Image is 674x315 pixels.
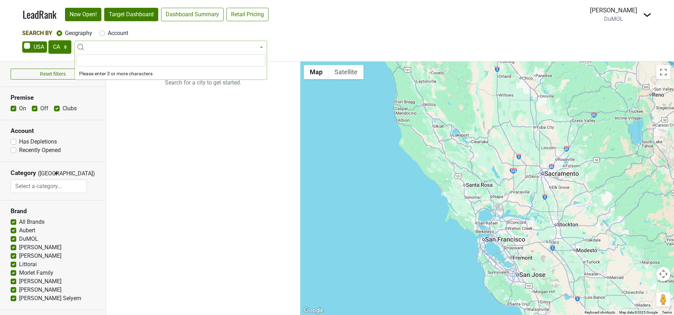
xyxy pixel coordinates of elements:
[19,138,57,146] label: Has Depletions
[329,65,363,79] button: Show satellite imagery
[40,104,48,113] label: Off
[304,65,329,79] button: Show street map
[11,69,95,80] button: Reset filters
[38,169,52,180] span: ([GEOGRAPHIC_DATA])
[302,306,325,315] img: Google
[63,104,77,113] label: Clubs
[226,8,268,21] a: Retail Pricing
[302,306,325,315] a: Open this area in Google Maps (opens a new window)
[19,286,61,294] label: [PERSON_NAME]
[656,65,670,79] button: Toggle fullscreen view
[54,170,59,177] span: ▼
[65,8,101,21] a: Now Open!
[11,208,95,215] h3: Brand
[656,292,670,307] button: Drag Pegman onto the map to open Street View
[22,30,52,36] span: Search By
[19,269,53,277] label: Morlet Family
[604,16,623,22] span: DuMOL
[619,310,658,314] span: Map data ©2025 Google
[161,8,224,21] a: Dashboard Summary
[19,235,38,243] label: DuMOL
[104,8,158,21] a: Target Dashboard
[643,11,651,19] img: Dropdown Menu
[23,7,57,22] a: LeadRank
[11,169,36,177] h3: Category
[11,127,95,135] h3: Account
[11,180,87,193] input: Select a category...
[19,277,61,286] label: [PERSON_NAME]
[19,146,61,154] label: Recently Opened
[19,218,45,226] label: All Brands
[19,260,37,269] label: Littorai
[590,6,637,15] div: [PERSON_NAME]
[19,104,26,113] label: On
[19,294,81,303] label: [PERSON_NAME] Selyem
[662,310,672,314] a: Terms (opens in new tab)
[75,68,267,80] li: Please enter 3 or more characters
[19,243,61,252] label: [PERSON_NAME]
[585,310,615,315] button: Keyboard shortcuts
[19,252,61,260] label: [PERSON_NAME]
[108,29,128,37] label: Account
[106,62,300,104] p: Search for a city to get started.
[19,226,35,235] label: Aubert
[11,94,95,101] h3: Premise
[656,267,670,281] button: Map camera controls
[65,29,92,37] label: Geography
